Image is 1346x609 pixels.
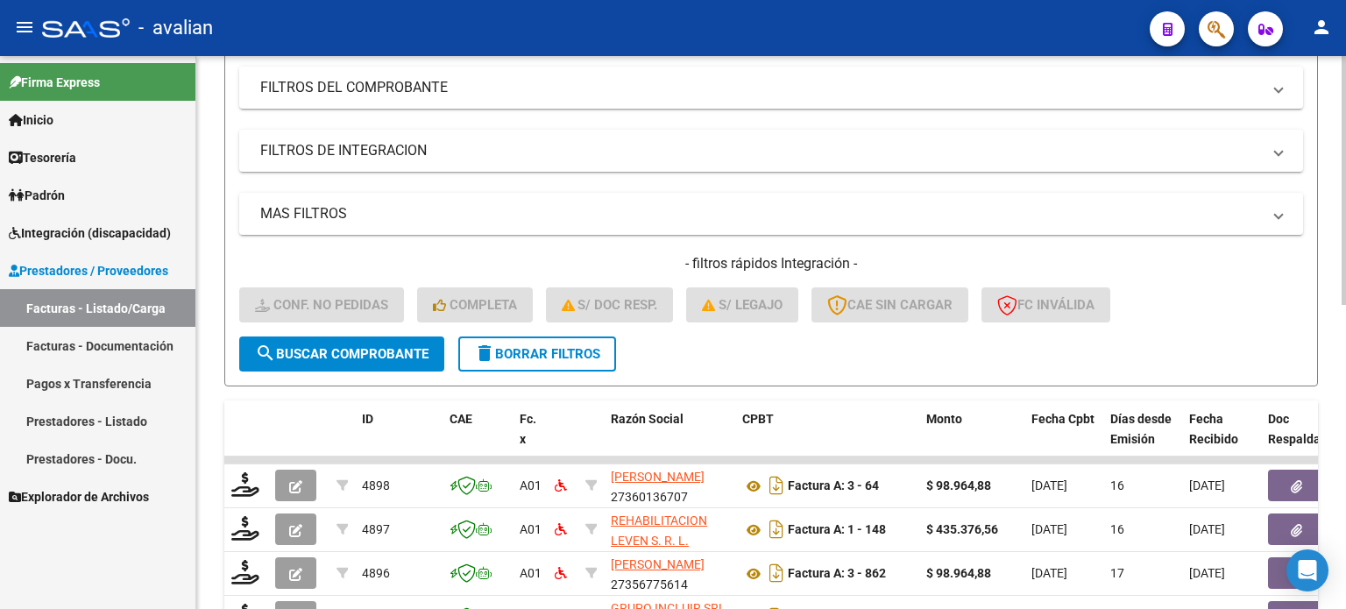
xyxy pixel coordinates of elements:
span: [DATE] [1031,566,1067,580]
span: S/ Doc Resp. [562,297,658,313]
span: Prestadores / Proveedores [9,261,168,280]
span: 16 [1110,522,1124,536]
span: CAE [450,412,472,426]
span: ID [362,412,373,426]
span: Integración (discapacidad) [9,223,171,243]
mat-icon: person [1311,17,1332,38]
mat-panel-title: FILTROS DEL COMPROBANTE [260,78,1261,97]
datatable-header-cell: Fc. x [513,400,548,478]
h4: - filtros rápidos Integración - [239,254,1303,273]
div: Open Intercom Messenger [1286,549,1328,591]
strong: $ 98.964,88 [926,478,991,492]
span: Conf. no pedidas [255,297,388,313]
datatable-header-cell: Fecha Recibido [1182,400,1261,478]
span: Firma Express [9,73,100,92]
span: Completa [433,297,517,313]
span: 4897 [362,522,390,536]
span: Días desde Emisión [1110,412,1172,446]
mat-expansion-panel-header: FILTROS DEL COMPROBANTE [239,67,1303,109]
span: Borrar Filtros [474,346,600,362]
strong: Factura A: 3 - 862 [788,567,886,581]
strong: $ 435.376,56 [926,522,998,536]
strong: $ 98.964,88 [926,566,991,580]
span: [PERSON_NAME] [611,470,705,484]
span: [DATE] [1189,478,1225,492]
span: Fecha Recibido [1189,412,1238,446]
span: Explorador de Archivos [9,487,149,506]
mat-icon: menu [14,17,35,38]
span: A01 [520,522,542,536]
span: Padrón [9,186,65,205]
span: Tesorería [9,148,76,167]
button: FC Inválida [981,287,1110,322]
button: S/ legajo [686,287,798,322]
span: 4898 [362,478,390,492]
button: Conf. no pedidas [239,287,404,322]
span: A01 [520,566,542,580]
button: S/ Doc Resp. [546,287,674,322]
span: Buscar Comprobante [255,346,429,362]
strong: Factura A: 3 - 64 [788,479,879,493]
span: FC Inválida [997,297,1095,313]
span: 16 [1110,478,1124,492]
span: 17 [1110,566,1124,580]
span: Fc. x [520,412,536,446]
i: Descargar documento [765,471,788,499]
strong: Factura A: 1 - 148 [788,523,886,537]
span: - avalian [138,9,213,47]
span: CAE SIN CARGAR [827,297,953,313]
datatable-header-cell: CPBT [735,400,919,478]
span: Inicio [9,110,53,130]
span: Fecha Cpbt [1031,412,1095,426]
mat-panel-title: FILTROS DE INTEGRACION [260,141,1261,160]
span: S/ legajo [702,297,783,313]
i: Descargar documento [765,559,788,587]
i: Descargar documento [765,515,788,543]
span: [PERSON_NAME] [611,557,705,571]
div: 27356775614 [611,555,728,591]
datatable-header-cell: Días desde Emisión [1103,400,1182,478]
mat-panel-title: MAS FILTROS [260,204,1261,223]
span: 4896 [362,566,390,580]
span: CPBT [742,412,774,426]
datatable-header-cell: ID [355,400,443,478]
div: 30717191656 [611,511,728,548]
span: A01 [520,478,542,492]
datatable-header-cell: CAE [443,400,513,478]
span: [DATE] [1031,522,1067,536]
span: [DATE] [1189,522,1225,536]
datatable-header-cell: Monto [919,400,1024,478]
span: Razón Social [611,412,684,426]
mat-icon: delete [474,343,495,364]
span: Monto [926,412,962,426]
mat-expansion-panel-header: MAS FILTROS [239,193,1303,235]
button: CAE SIN CARGAR [811,287,968,322]
mat-icon: search [255,343,276,364]
datatable-header-cell: Fecha Cpbt [1024,400,1103,478]
button: Completa [417,287,533,322]
button: Borrar Filtros [458,336,616,372]
span: REHABILITACION LEVEN S. R. L. [611,513,707,548]
datatable-header-cell: Razón Social [604,400,735,478]
div: 27360136707 [611,467,728,504]
button: Buscar Comprobante [239,336,444,372]
mat-expansion-panel-header: FILTROS DE INTEGRACION [239,130,1303,172]
span: [DATE] [1031,478,1067,492]
span: [DATE] [1189,566,1225,580]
